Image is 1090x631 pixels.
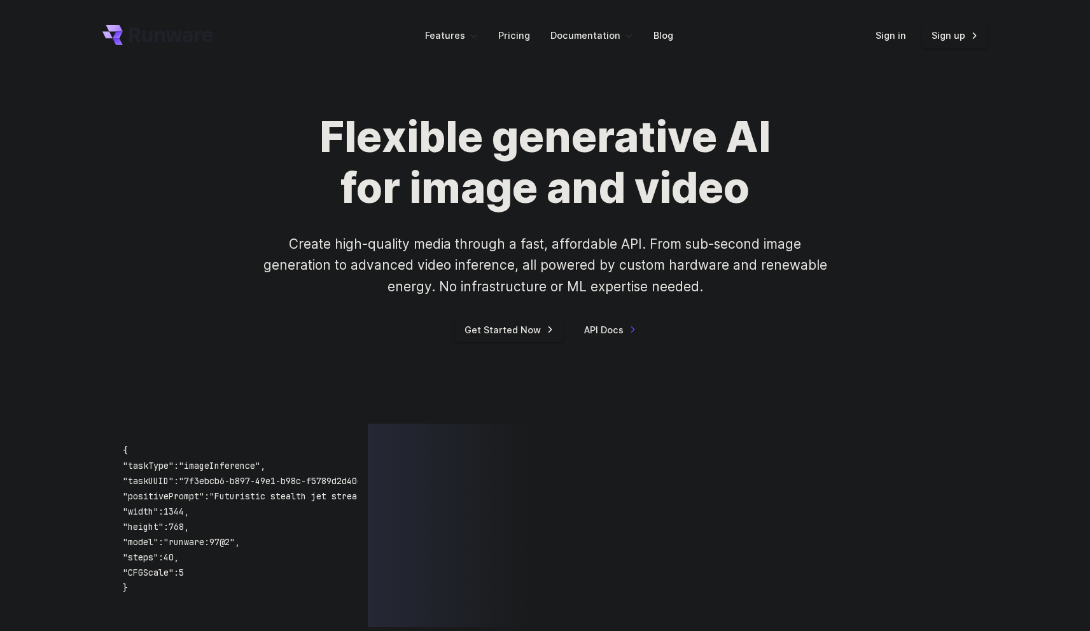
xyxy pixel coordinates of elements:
span: , [260,460,265,471]
span: "Futuristic stealth jet streaking through a neon-lit cityscape with glowing purple exhaust" [209,490,673,502]
span: 40 [164,551,174,563]
a: Pricing [498,28,530,43]
span: : [174,460,179,471]
span: : [204,490,209,502]
span: 5 [179,567,184,578]
span: "positivePrompt" [123,490,204,502]
span: , [184,521,189,532]
label: Features [425,28,478,43]
span: : [158,506,164,517]
span: 1344 [164,506,184,517]
span: : [174,567,179,578]
span: "imageInference" [179,460,260,471]
a: Sign in [876,28,906,43]
span: : [158,536,164,548]
a: Go to / [102,25,213,45]
span: , [184,506,189,517]
span: : [174,475,179,487]
strong: Flexible generative AI [319,111,771,162]
span: "width" [123,506,158,517]
a: Sign up [921,23,988,48]
a: Blog [653,28,673,43]
a: API Docs [584,322,636,337]
span: "taskUUID" [123,475,174,487]
span: "height" [123,521,164,532]
span: { [123,445,128,456]
span: : [164,521,169,532]
span: 768 [169,521,184,532]
span: "steps" [123,551,158,563]
span: "model" [123,536,158,548]
p: Create high-quality media through a fast, affordable API. From sub-second image generation to adv... [262,233,828,297]
label: Documentation [550,28,633,43]
span: "7f3ebcb6-b897-49e1-b98c-f5789d2d40d7" [179,475,372,487]
span: : [158,551,164,563]
span: , [235,536,240,548]
span: , [174,551,179,563]
span: "CFGScale" [123,567,174,578]
span: "taskType" [123,460,174,471]
span: } [123,582,128,593]
h1: for image and video [319,112,771,213]
a: Get Started Now [454,317,564,342]
span: "runware:97@2" [164,536,235,548]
